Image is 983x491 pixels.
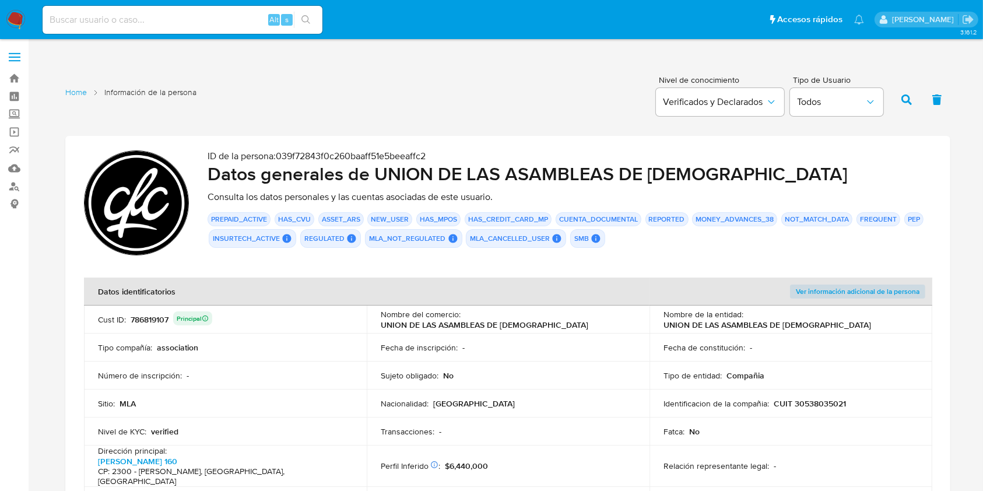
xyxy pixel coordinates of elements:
[790,88,883,116] button: Todos
[663,96,766,108] span: Verificados y Declarados
[797,96,865,108] span: Todos
[294,12,318,28] button: search-icon
[65,87,87,98] a: Home
[962,13,974,26] a: Salir
[793,76,886,84] span: Tipo de Usuario
[269,14,279,25] span: Alt
[285,14,289,25] span: s
[854,15,864,24] a: Notificaciones
[65,82,196,115] nav: List of pages
[777,13,842,26] span: Accesos rápidos
[43,12,322,27] input: Buscar usuario o caso...
[104,87,196,98] span: Información de la persona
[656,88,784,116] button: Verificados y Declarados
[659,76,784,84] span: Nivel de conocimiento
[892,14,958,25] p: patricia.mayol@mercadolibre.com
